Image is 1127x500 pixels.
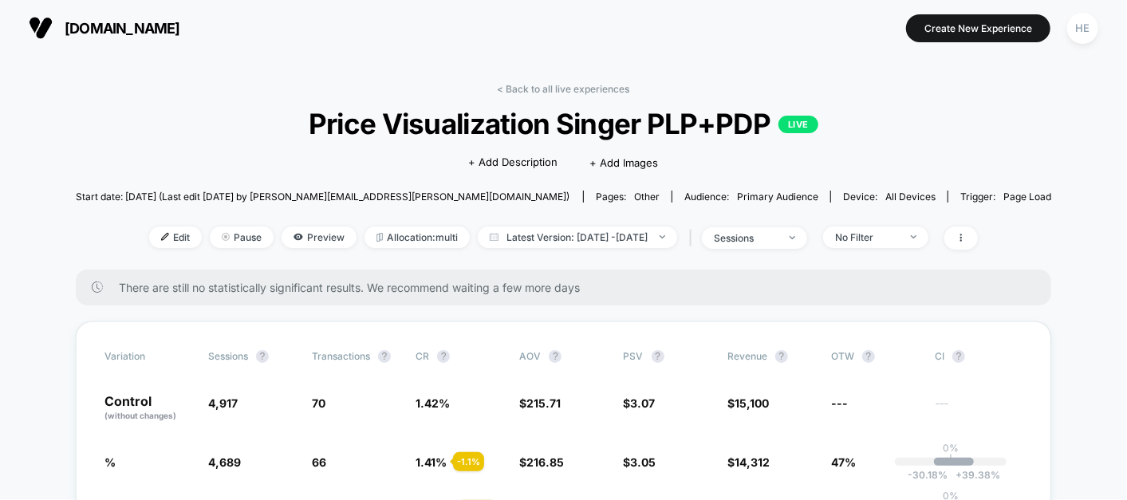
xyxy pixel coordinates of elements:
[906,14,1050,42] button: Create New Experience
[1003,191,1051,203] span: Page Load
[911,235,916,238] img: end
[735,455,770,469] span: 14,312
[1067,13,1098,44] div: HE
[519,396,561,410] span: $
[104,411,176,420] span: (without changes)
[775,350,788,363] button: ?
[437,350,450,363] button: ?
[790,236,795,239] img: end
[312,350,370,362] span: Transactions
[149,226,202,248] span: Edit
[631,396,656,410] span: 3.07
[549,350,562,363] button: ?
[416,396,450,410] span: 1.42 %
[76,191,569,203] span: Start date: [DATE] (Last edit [DATE] by [PERSON_NAME][EMAIL_ADDRESS][PERSON_NAME][DOMAIN_NAME])
[935,399,1023,422] span: ---
[596,191,660,203] div: Pages:
[949,454,952,466] p: |
[652,350,664,363] button: ?
[1062,12,1103,45] button: HE
[624,350,644,362] span: PSV
[526,455,564,469] span: 216.85
[65,20,180,37] span: [DOMAIN_NAME]
[831,396,848,410] span: ---
[590,156,659,169] span: + Add Images
[104,350,192,363] span: Variation
[624,396,656,410] span: $
[208,455,241,469] span: 4,689
[714,232,778,244] div: sessions
[519,455,564,469] span: $
[526,396,561,410] span: 215.71
[104,395,192,422] p: Control
[124,107,1003,140] span: Price Visualization Singer PLP+PDP
[282,226,357,248] span: Preview
[735,396,769,410] span: 15,100
[685,226,702,250] span: |
[416,350,429,362] span: CR
[222,233,230,241] img: end
[376,233,383,242] img: rebalance
[737,191,818,203] span: Primary Audience
[208,396,238,410] span: 4,917
[885,191,936,203] span: all devices
[908,469,948,481] span: -30.18 %
[210,226,274,248] span: Pause
[830,191,948,203] span: Device:
[956,469,962,481] span: +
[634,191,660,203] span: other
[119,281,1020,294] span: There are still no statistically significant results. We recommend waiting a few more days
[831,350,919,363] span: OTW
[478,226,677,248] span: Latest Version: [DATE] - [DATE]
[660,235,665,238] img: end
[365,226,470,248] span: Allocation: multi
[490,233,498,241] img: calendar
[727,455,770,469] span: $
[498,83,630,95] a: < Back to all live experiences
[727,350,767,362] span: Revenue
[312,455,326,469] span: 66
[104,455,116,469] span: %
[256,350,269,363] button: ?
[727,396,769,410] span: $
[778,116,818,133] p: LIVE
[24,15,185,41] button: [DOMAIN_NAME]
[208,350,248,362] span: Sessions
[469,155,558,171] span: + Add Description
[862,350,875,363] button: ?
[631,455,656,469] span: 3.05
[831,455,856,469] span: 47%
[960,191,1051,203] div: Trigger:
[453,452,484,471] div: - 1.1 %
[416,455,447,469] span: 1.41 %
[835,231,899,243] div: No Filter
[29,16,53,40] img: Visually logo
[624,455,656,469] span: $
[948,469,1000,481] span: 39.38 %
[943,442,959,454] p: 0%
[952,350,965,363] button: ?
[519,350,541,362] span: AOV
[684,191,818,203] div: Audience:
[312,396,325,410] span: 70
[935,350,1023,363] span: CI
[378,350,391,363] button: ?
[161,233,169,241] img: edit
